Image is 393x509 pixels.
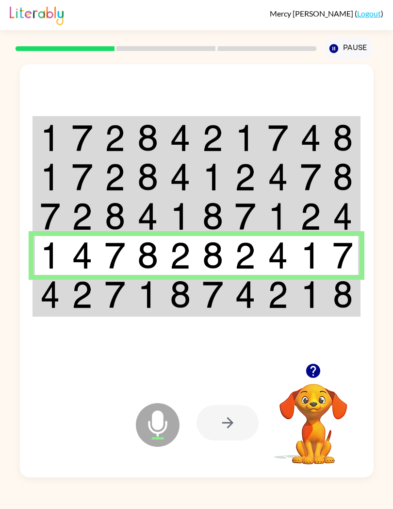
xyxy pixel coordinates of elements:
img: 4 [72,242,93,270]
img: 4 [235,281,256,308]
img: 4 [137,203,158,230]
img: 7 [105,281,126,308]
img: 8 [137,242,158,270]
img: 2 [300,203,321,230]
img: 8 [333,163,353,191]
img: 2 [105,163,126,191]
img: 2 [105,124,126,152]
img: 1 [137,281,158,308]
img: 8 [170,281,191,308]
img: 2 [268,281,289,308]
img: 1 [170,203,191,230]
img: 7 [268,124,289,152]
img: 2 [72,203,93,230]
img: 4 [268,163,289,191]
img: 2 [235,242,256,270]
img: 7 [333,242,353,270]
img: 1 [40,242,60,270]
img: 1 [268,203,289,230]
img: 4 [300,124,321,152]
img: 1 [40,124,60,152]
img: 1 [202,163,223,191]
img: 8 [202,203,223,230]
img: 8 [137,163,158,191]
img: 7 [72,163,93,191]
img: 2 [72,281,93,308]
img: 7 [105,242,126,270]
img: 4 [268,242,289,270]
img: 7 [300,163,321,191]
img: 8 [333,281,353,308]
img: 8 [105,203,126,230]
img: 7 [202,281,223,308]
img: 4 [40,281,60,308]
img: 4 [170,163,191,191]
img: 1 [235,124,256,152]
img: 2 [170,242,191,270]
span: Mercy [PERSON_NAME] [270,9,355,18]
img: 7 [235,203,256,230]
img: 1 [300,242,321,270]
img: 8 [137,124,158,152]
img: 7 [40,203,60,230]
a: Logout [357,9,381,18]
img: 8 [202,242,223,270]
img: 7 [72,124,93,152]
img: 2 [202,124,223,152]
img: 4 [170,124,191,152]
div: ( ) [270,9,383,18]
img: 4 [333,203,353,230]
img: 1 [300,281,321,308]
img: 1 [40,163,60,191]
video: Your browser must support playing .mp4 files to use Literably. Please try using another browser. [265,369,362,466]
img: 8 [333,124,353,152]
img: Literably [10,4,64,25]
button: Pause [324,37,374,60]
img: 2 [235,163,256,191]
